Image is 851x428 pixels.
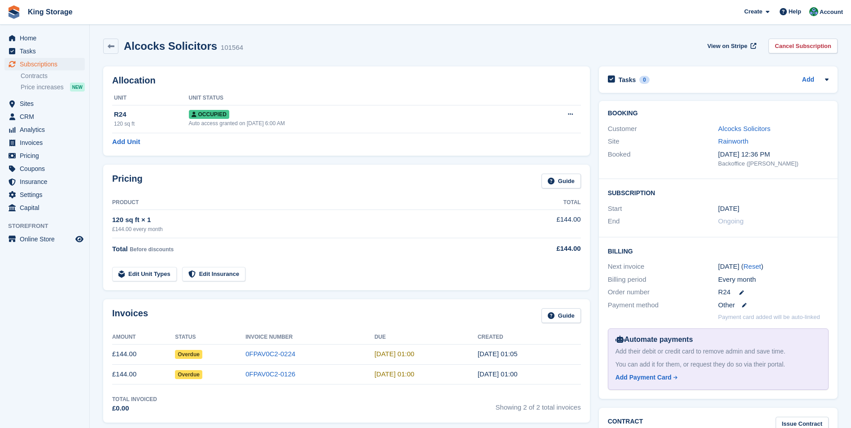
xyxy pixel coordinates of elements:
div: Total Invoiced [112,395,157,403]
a: menu [4,201,85,214]
time: 2025-09-19 00:00:00 UTC [375,350,415,358]
a: Guide [541,308,581,323]
span: Create [744,7,762,16]
a: menu [4,149,85,162]
span: Overdue [175,370,202,379]
a: 0FPAV0C2-0126 [245,370,295,378]
a: menu [4,97,85,110]
span: Before discounts [130,246,174,253]
div: 101564 [221,43,243,53]
a: menu [4,32,85,44]
div: Next invoice [608,262,718,272]
th: Due [375,330,478,345]
time: 2025-08-19 00:00:00 UTC [375,370,415,378]
div: You can add it for them, or request they do so via their portal. [615,360,821,369]
a: menu [4,233,85,245]
span: Insurance [20,175,74,188]
a: Contracts [21,72,85,80]
div: 120 sq ft × 1 [112,215,508,225]
div: Other [718,300,829,310]
span: Help [789,7,801,16]
span: Capital [20,201,74,214]
td: £144.00 [508,210,580,238]
a: Rainworth [718,137,749,145]
a: menu [4,58,85,70]
a: Edit Unit Types [112,267,177,282]
span: Overdue [175,350,202,359]
th: Unit [112,91,189,105]
div: Site [608,136,718,147]
th: Total [508,196,580,210]
span: Subscriptions [20,58,74,70]
a: menu [4,45,85,57]
th: Amount [112,330,175,345]
a: menu [4,110,85,123]
a: menu [4,162,85,175]
span: Total [112,245,128,253]
div: 0 [639,76,650,84]
span: CRM [20,110,74,123]
span: Online Store [20,233,74,245]
span: Analytics [20,123,74,136]
span: Tasks [20,45,74,57]
h2: Booking [608,110,829,117]
h2: Tasks [619,76,636,84]
div: 120 sq ft [114,120,189,128]
span: Showing 2 of 2 total invoices [496,395,581,414]
div: Add their debit or credit card to remove admin and save time. [615,347,821,356]
span: Storefront [8,222,89,231]
a: Cancel Subscription [768,39,838,53]
div: Order number [608,287,718,297]
div: £144.00 [508,244,580,254]
h2: Subscription [608,188,829,197]
div: [DATE] ( ) [718,262,829,272]
a: menu [4,175,85,188]
span: Occupied [189,110,229,119]
div: Backoffice ([PERSON_NAME]) [718,159,829,168]
td: £144.00 [112,364,175,384]
div: £0.00 [112,403,157,414]
p: Payment card added will be auto-linked [718,313,820,322]
img: stora-icon-8386f47178a22dfd0bd8f6a31ec36ba5ce8667c1dd55bd0f319d3a0aa187defe.svg [7,5,21,19]
th: Status [175,330,245,345]
h2: Invoices [112,308,148,323]
a: menu [4,123,85,136]
th: Invoice Number [245,330,375,345]
span: R24 [718,287,731,297]
div: Automate payments [615,334,821,345]
th: Product [112,196,508,210]
img: John King [809,7,818,16]
a: Edit Insurance [182,267,246,282]
th: Unit Status [189,91,517,105]
a: menu [4,188,85,201]
div: £144.00 every month [112,225,508,233]
span: View on Stripe [707,42,747,51]
div: Start [608,204,718,214]
a: King Storage [24,4,76,19]
span: Ongoing [718,217,744,225]
a: Reset [743,262,761,270]
h2: Pricing [112,174,143,188]
span: Coupons [20,162,74,175]
div: NEW [70,83,85,92]
div: End [608,216,718,227]
td: £144.00 [112,344,175,364]
h2: Billing [608,246,829,255]
a: Price increases NEW [21,82,85,92]
div: Add Payment Card [615,373,672,382]
time: 2025-09-18 00:05:30 UTC [478,350,518,358]
h2: Alcocks Solicitors [124,40,217,52]
span: Account [820,8,843,17]
a: 0FPAV0C2-0224 [245,350,295,358]
span: Sites [20,97,74,110]
div: Billing period [608,275,718,285]
div: Customer [608,124,718,134]
div: Every month [718,275,829,285]
th: Created [478,330,581,345]
div: [DATE] 12:36 PM [718,149,829,160]
span: Price increases [21,83,64,92]
a: Alcocks Solicitors [718,125,771,132]
a: Preview store [74,234,85,245]
a: Guide [541,174,581,188]
a: Add [802,75,814,85]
